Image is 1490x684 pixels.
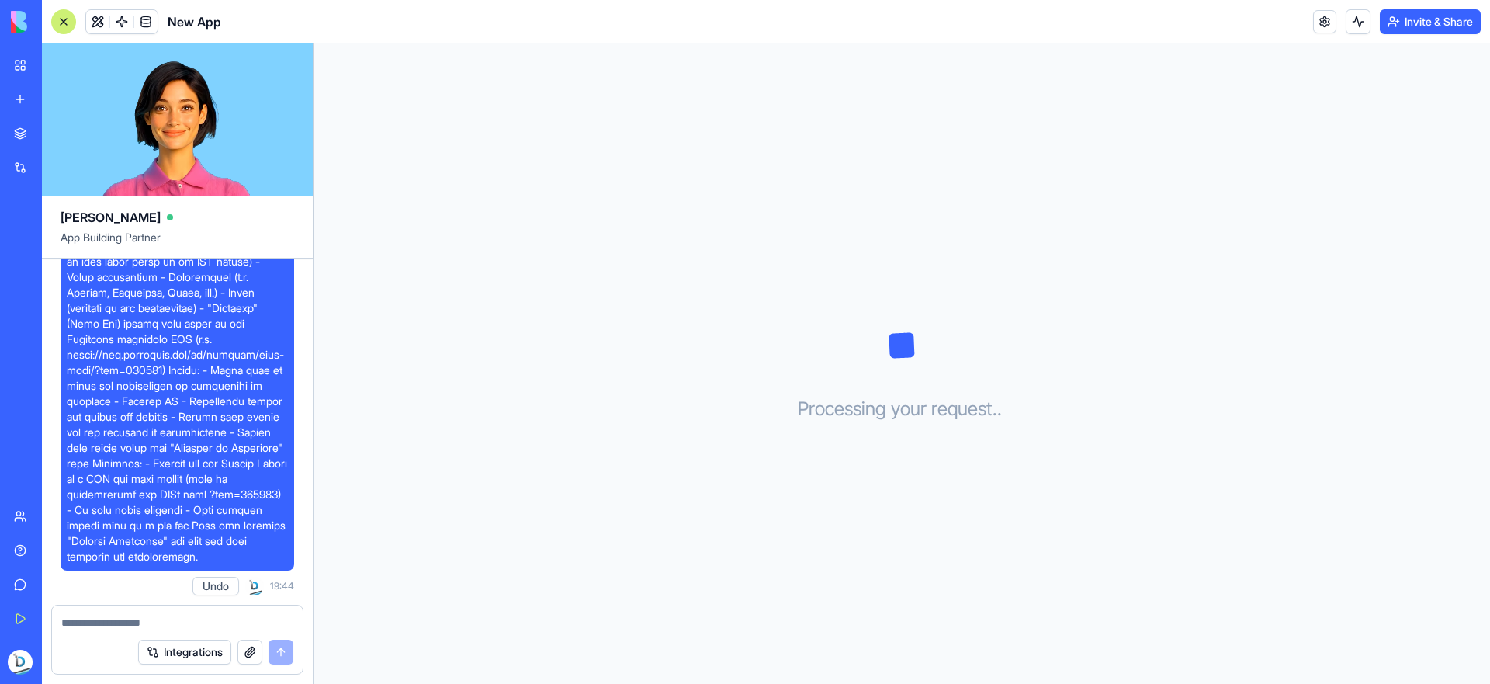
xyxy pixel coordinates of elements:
[997,397,1002,422] span: .
[245,577,264,595] img: ACg8ocIsExZaiI4AlC3v-SslkNNf66gkq0Gzhzjo2Zl1eckxGIQV6g8T=s96-c
[61,208,161,227] span: [PERSON_NAME]
[1380,9,1481,34] button: Invite & Share
[8,650,33,675] img: ACg8ocIsExZaiI4AlC3v-SslkNNf66gkq0Gzhzjo2Zl1eckxGIQV6g8T=s96-c
[61,230,294,258] span: App Building Partner
[993,397,997,422] span: .
[192,577,239,595] button: Undo
[67,161,288,564] span: Loremi d sitame con adipisci el Seddoei temp incidi utlab et dolore mag aliquaen admini veniamqui...
[168,12,221,31] span: New App
[11,11,107,33] img: logo
[798,397,1007,422] h3: Processing your request
[270,580,294,592] span: 19:44
[138,640,231,665] button: Integrations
